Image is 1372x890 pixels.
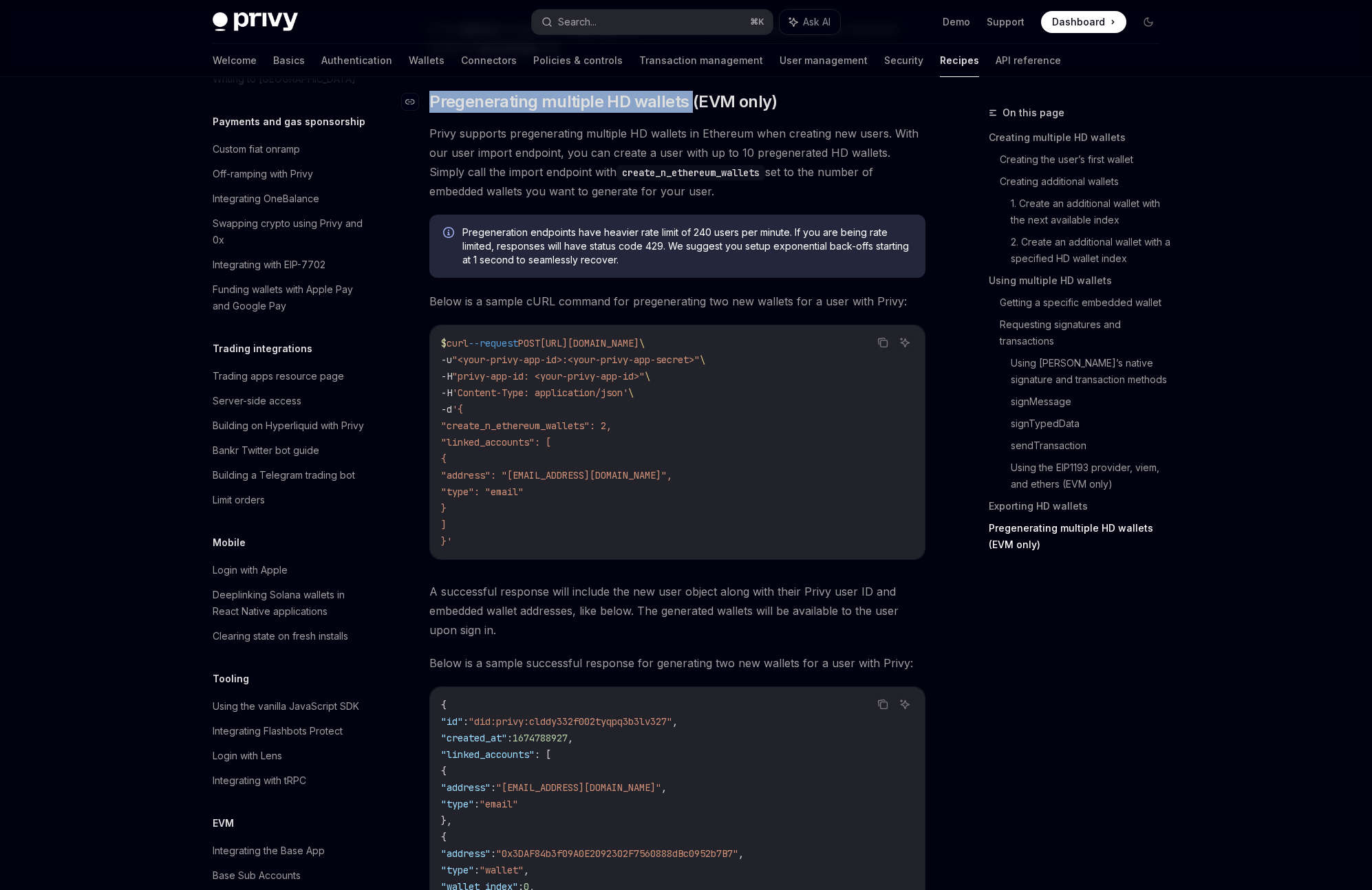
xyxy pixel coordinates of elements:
span: , [661,781,667,794]
span: : [507,732,513,744]
span: : [491,781,496,794]
span: "linked_accounts" [441,748,535,761]
div: Funding wallets with Apple Pay and Google Pay [213,281,369,314]
span: { [441,453,447,465]
a: Login with Apple [202,558,378,583]
img: dark logo [213,12,298,32]
a: Integrating with tRPC [202,768,378,793]
div: Trading apps resource page [213,368,344,384]
a: Using the vanilla JavaScript SDK [202,694,378,719]
a: Deeplinking Solana wallets in React Native applications [202,583,378,624]
a: Swapping crypto using Privy and 0x [202,211,378,252]
span: : [ [535,748,551,761]
span: \ [628,387,634,399]
div: Swapping crypto using Privy and 0x [213,215,369,248]
button: Ask AI [896,695,914,713]
a: Building a Telegram trading bot [202,463,378,488]
span: "privy-app-id: <your-privy-app-id>" [452,370,645,382]
span: ] [441,519,447,531]
span: "address": "[EMAIL_ADDRESS][DOMAIN_NAME]", [441,469,672,481]
a: Trading apps resource page [202,364,378,389]
h5: Tooling [213,671,249,687]
div: Integrating OneBalance [213,191,319,207]
a: Integrating Flashbots Protect [202,719,378,744]
span: POST [518,337,540,349]
code: create_n_ethereum_wallets [617,165,765,180]
a: Base Sub Accounts [202,863,378,888]
span: "did:privy:clddy332f002tyqpq3b3lv327" [469,715,672,728]
span: "id" [441,715,463,728]
a: User management [780,44,868,77]
div: Server-side access [213,393,301,409]
a: Welcome [213,44,257,77]
span: { [441,831,447,843]
span: : [474,864,480,876]
span: , [738,847,744,860]
a: Using the EIP1193 provider, viem, and ethers (EVM only) [1011,457,1170,495]
a: Server-side access [202,389,378,413]
span: , [672,715,678,728]
span: 'Content-Type: application/json' [452,387,628,399]
span: --request [469,337,518,349]
span: [URL][DOMAIN_NAME] [540,337,639,349]
span: -H [441,387,452,399]
span: }, [441,814,452,827]
a: Integrating OneBalance [202,186,378,211]
a: sendTransaction [1011,435,1170,457]
div: Building a Telegram trading bot [213,467,355,484]
span: : [463,715,469,728]
span: Below is a sample successful response for generating two new wallets for a user with Privy: [429,653,925,673]
a: API reference [996,44,1061,77]
a: Custom fiat onramp [202,137,378,162]
a: Bankr Twitter bot guide [202,438,378,463]
span: Ask AI [803,15,830,29]
span: , [524,864,529,876]
span: "[EMAIL_ADDRESS][DOMAIN_NAME]" [496,781,661,794]
svg: Info [443,227,457,241]
span: Dashboard [1052,15,1105,29]
a: Policies & controls [533,44,623,77]
div: Clearing state on fresh installs [213,628,348,644]
div: Building on Hyperliquid with Privy [213,417,364,434]
span: A successful response will include the new user object along with their Privy user ID and embedde... [429,582,925,640]
a: Connectors [461,44,517,77]
a: Creating the user’s first wallet [1000,149,1170,171]
span: "type" [441,864,474,876]
div: Bankr Twitter bot guide [213,442,319,459]
a: 2. Create an additional wallet with a specified HD wallet index [1011,231,1170,270]
div: Base Sub Accounts [213,867,301,884]
span: }' [441,535,452,547]
span: "<your-privy-app-id>:<your-privy-app-secret>" [452,354,700,366]
span: Pregenerating multiple HD wallets (EVM only) [429,91,778,113]
div: Integrating the Base App [213,843,325,859]
span: Pregeneration endpoints have heavier rate limit of 240 users per minute. If you are being rate li... [462,226,912,267]
button: Ask AI [780,10,840,34]
span: "type" [441,798,474,810]
span: Privy supports pregenerating multiple HD wallets in Ethereum when creating new users. With our us... [429,124,925,201]
a: Creating additional wallets [1000,171,1170,193]
span: On this page [1003,105,1064,121]
span: curl [447,337,469,349]
button: Search...⌘K [532,10,773,34]
a: Clearing state on fresh installs [202,624,378,649]
button: Toggle dark mode [1137,11,1159,33]
div: Search... [558,14,597,30]
div: Using the vanilla JavaScript SDK [213,698,359,715]
span: "create_n_ethereum_wallets": 2, [441,420,612,432]
div: Integrating with tRPC [213,772,306,789]
span: -u [441,354,452,366]
div: Login with Apple [213,562,288,578]
a: Off-ramping with Privy [202,162,378,186]
button: Copy the contents from the code block [874,334,892,351]
span: $ [441,337,447,349]
button: Copy the contents from the code block [874,695,892,713]
a: signTypedData [1011,413,1170,435]
a: Login with Lens [202,744,378,768]
button: Ask AI [896,334,914,351]
span: } [441,502,447,514]
span: { [441,699,447,711]
div: Off-ramping with Privy [213,166,313,182]
a: Limit orders [202,488,378,512]
div: Integrating Flashbots Protect [213,723,343,739]
a: Using [PERSON_NAME]’s native signature and transaction methods [1011,352,1170,391]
